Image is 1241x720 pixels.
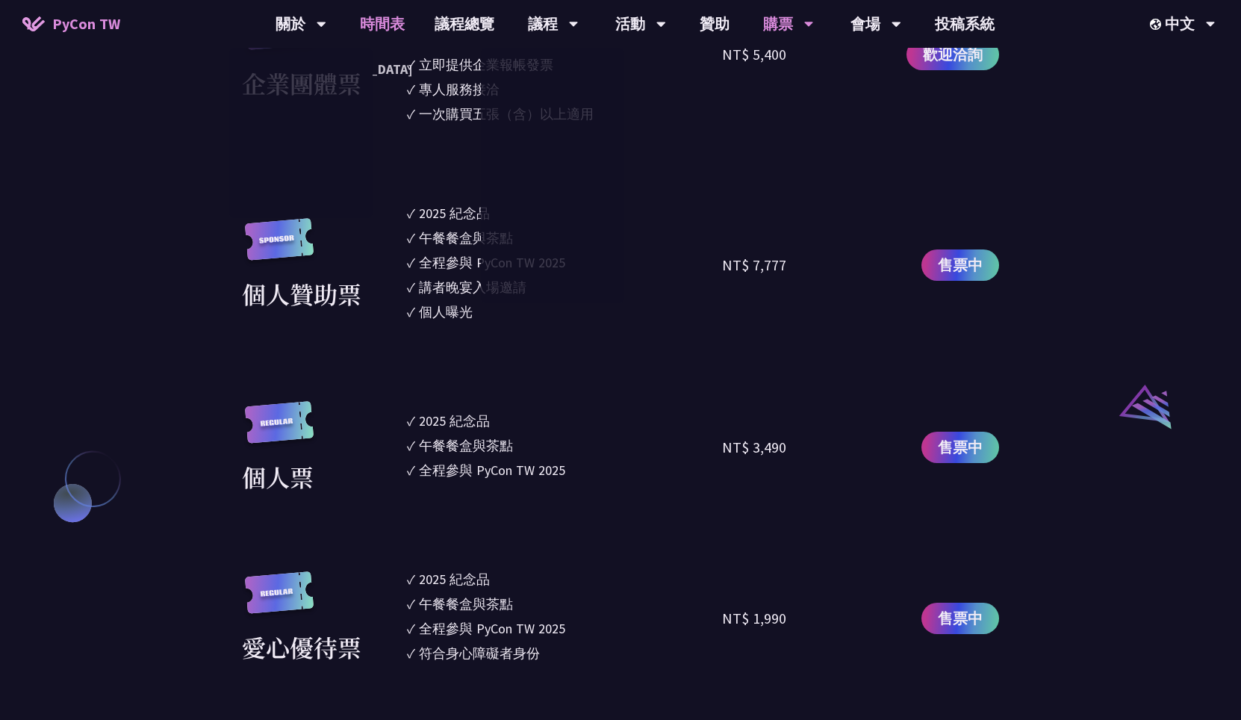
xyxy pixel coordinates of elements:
[419,618,565,639] div: 全程參與 PyCon TW 2025
[419,228,513,248] div: 午餐餐盒與茶點
[407,228,722,248] li: ✓
[229,52,373,87] a: PyCon [GEOGRAPHIC_DATA]
[419,55,553,75] div: 立即提供企業報帳發票
[407,594,722,614] li: ✓
[419,435,513,456] div: 午餐餐盒與茶點
[419,79,500,99] div: 專人服務接洽
[906,39,999,70] a: 歡迎洽詢
[407,203,722,223] li: ✓
[938,607,983,630] span: 售票中
[722,607,786,630] div: NT$ 1,990
[419,203,490,223] div: 2025 紀念品
[242,571,317,629] img: regular.8f272d9.svg
[407,460,722,480] li: ✓
[419,411,490,431] div: 2025 紀念品
[407,643,722,663] li: ✓
[7,5,135,43] a: PyCon TW
[419,252,565,273] div: 全程參與 PyCon TW 2025
[722,43,786,66] div: NT$ 5,400
[419,594,513,614] div: 午餐餐盒與茶點
[242,276,361,311] div: 個人贊助票
[938,254,983,276] span: 售票中
[419,104,594,124] div: 一次購買五張（含）以上適用
[407,252,722,273] li: ✓
[921,249,999,281] a: 售票中
[419,643,540,663] div: 符合身心障礙者身份
[722,436,786,459] div: NT$ 3,490
[242,629,361,665] div: 愛心優待票
[407,104,722,124] li: ✓
[52,13,120,35] span: PyCon TW
[1150,19,1165,30] img: Locale Icon
[921,432,999,463] a: 售票中
[22,16,45,31] img: Home icon of PyCon TW 2025
[242,218,317,276] img: sponsor.43e6a3a.svg
[407,435,722,456] li: ✓
[921,603,999,634] a: 售票中
[407,569,722,589] li: ✓
[407,55,722,75] li: ✓
[419,569,490,589] div: 2025 紀念品
[407,618,722,639] li: ✓
[419,277,526,297] div: 講者晚宴入場邀請
[242,401,317,459] img: regular.8f272d9.svg
[419,302,473,322] div: 個人曝光
[407,302,722,322] li: ✓
[419,460,565,480] div: 全程參與 PyCon TW 2025
[923,43,983,66] span: 歡迎洽詢
[722,254,786,276] div: NT$ 7,777
[242,459,314,494] div: 個人票
[407,277,722,297] li: ✓
[407,411,722,431] li: ✓
[407,79,722,99] li: ✓
[938,436,983,459] span: 售票中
